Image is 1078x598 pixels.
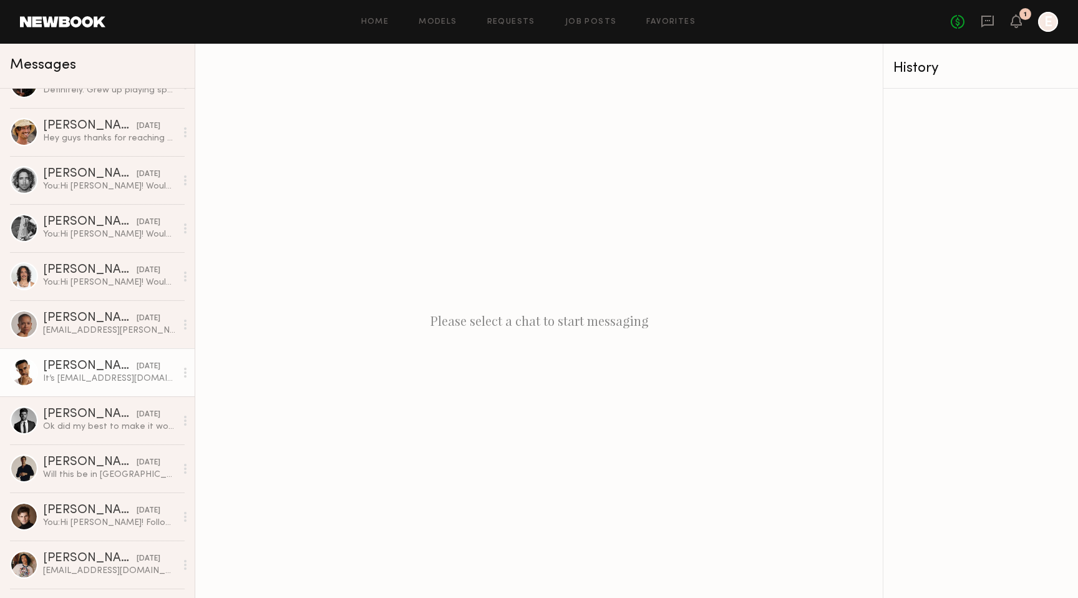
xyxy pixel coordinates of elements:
[137,409,160,421] div: [DATE]
[43,565,176,577] div: [EMAIL_ADDRESS][DOMAIN_NAME]
[43,228,176,240] div: You: Hi [PERSON_NAME]! Would you be interested in shooting with us at Nomad? We make phone cases,...
[43,504,137,517] div: [PERSON_NAME]
[361,18,389,26] a: Home
[1038,12,1058,32] a: E
[43,360,137,373] div: [PERSON_NAME]
[565,18,617,26] a: Job Posts
[43,312,137,325] div: [PERSON_NAME]
[43,408,137,421] div: [PERSON_NAME]
[43,277,176,288] div: You: Hi [PERSON_NAME]! Would you be interested in shooting with us at Nomad? We make phone cases,...
[137,217,160,228] div: [DATE]
[43,552,137,565] div: [PERSON_NAME] S.
[1024,11,1027,18] div: 1
[137,120,160,132] div: [DATE]
[43,216,137,228] div: [PERSON_NAME]
[137,505,160,517] div: [DATE]
[195,44,883,598] div: Please select a chat to start messaging
[43,517,176,529] div: You: Hi [PERSON_NAME]! Following up with you regarding moving forward with the shoot.
[137,457,160,469] div: [DATE]
[487,18,535,26] a: Requests
[43,264,137,277] div: [PERSON_NAME]
[43,180,176,192] div: You: Hi [PERSON_NAME]! Would you be interested in shooting with us at Nomad? We make phone cases,...
[43,456,137,469] div: [PERSON_NAME]
[43,120,137,132] div: [PERSON_NAME]
[43,421,176,433] div: Ok did my best to make it work for the 19th!
[137,361,160,373] div: [DATE]
[10,58,76,72] span: Messages
[43,469,176,481] div: Will this be in [GEOGRAPHIC_DATA][PERSON_NAME]?
[137,553,160,565] div: [DATE]
[137,169,160,180] div: [DATE]
[646,18,696,26] a: Favorites
[43,168,137,180] div: [PERSON_NAME]
[419,18,457,26] a: Models
[43,373,176,385] div: It’s [EMAIL_ADDRESS][DOMAIN_NAME]
[43,132,176,144] div: Hey guys thanks for reaching out. I can’t do it for the rate if we could bump it a bit higher I w...
[137,313,160,325] div: [DATE]
[43,84,176,96] div: Definitely. Grew up playing sports and still play. Won’t be an issue!
[137,265,160,277] div: [DATE]
[893,61,1068,76] div: History
[43,325,176,336] div: [EMAIL_ADDRESS][PERSON_NAME][DOMAIN_NAME]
